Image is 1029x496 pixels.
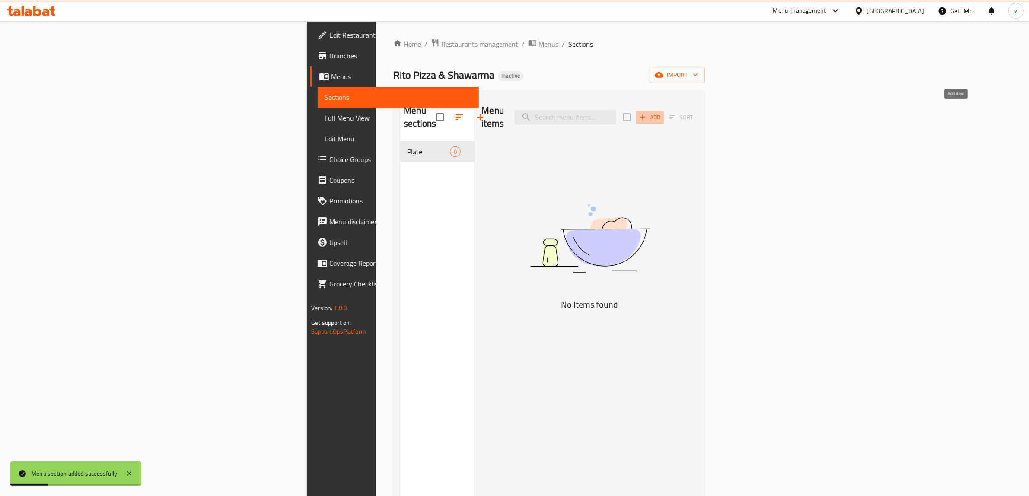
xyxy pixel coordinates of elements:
[310,66,479,87] a: Menus
[400,138,475,165] nav: Menu sections
[311,326,366,337] a: Support.OpsPlatform
[498,71,524,81] div: Inactive
[310,273,479,294] a: Grocery Checklist
[538,39,558,49] span: Menus
[650,67,705,83] button: import
[407,146,450,157] span: Plate
[329,196,472,206] span: Promotions
[329,258,472,268] span: Coverage Report
[311,317,351,328] span: Get support on:
[334,302,347,314] span: 1.0.0
[329,175,472,185] span: Coupons
[449,107,470,127] span: Sort sections
[329,51,472,61] span: Branches
[498,72,524,79] span: Inactive
[325,113,472,123] span: Full Menu View
[636,111,664,124] button: Add
[329,216,472,227] span: Menu disclaimer
[400,141,475,162] div: Plate0
[867,6,924,16] div: [GEOGRAPHIC_DATA]
[329,237,472,248] span: Upsell
[1014,6,1017,16] span: y
[470,107,491,127] button: Add section
[31,469,117,478] div: Menu section added successfully
[329,30,472,40] span: Edit Restaurant
[310,232,479,253] a: Upsell
[329,279,472,289] span: Grocery Checklist
[331,71,472,82] span: Menus
[310,25,479,45] a: Edit Restaurant
[482,181,698,296] img: dish.svg
[329,154,472,165] span: Choice Groups
[773,6,826,16] div: Menu-management
[318,108,479,128] a: Full Menu View
[562,39,565,49] li: /
[318,87,479,108] a: Sections
[568,39,593,49] span: Sections
[656,70,698,80] span: import
[441,39,518,49] span: Restaurants management
[310,45,479,66] a: Branches
[481,104,504,130] h2: Menu items
[514,110,616,125] input: search
[450,146,461,157] div: items
[310,191,479,211] a: Promotions
[522,39,525,49] li: /
[310,149,479,170] a: Choice Groups
[431,108,449,126] span: Select all sections
[310,211,479,232] a: Menu disclaimer
[664,111,699,124] span: Select section first
[638,112,662,122] span: Add
[311,302,332,314] span: Version:
[325,134,472,144] span: Edit Menu
[310,170,479,191] a: Coupons
[325,92,472,102] span: Sections
[450,148,460,156] span: 0
[482,298,698,312] h5: No Items found
[528,38,558,50] a: Menus
[310,253,479,273] a: Coverage Report
[393,38,705,50] nav: breadcrumb
[318,128,479,149] a: Edit Menu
